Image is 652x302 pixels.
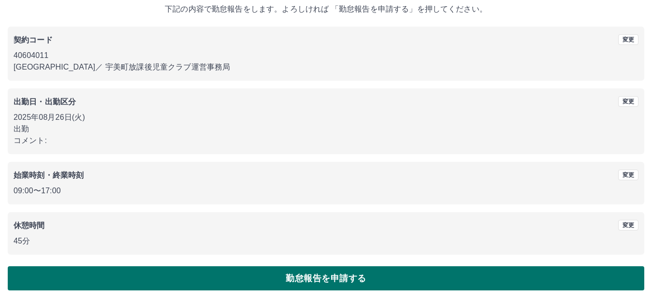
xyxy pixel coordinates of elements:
button: 変更 [618,96,638,107]
p: 45分 [14,235,638,247]
button: 変更 [618,170,638,180]
p: [GEOGRAPHIC_DATA] ／ 宇美町放課後児童クラブ運営事務局 [14,61,638,73]
b: 休憩時間 [14,221,45,230]
button: 変更 [618,34,638,45]
p: 下記の内容で勤怠報告をします。よろしければ 「勤怠報告を申請する」を押してください。 [8,3,644,15]
p: 2025年08月26日(火) [14,112,638,123]
b: 契約コード [14,36,53,44]
p: コメント: [14,135,638,146]
button: 変更 [618,220,638,230]
p: 09:00 〜 17:00 [14,185,638,197]
button: 勤怠報告を申請する [8,266,644,290]
p: 40604011 [14,50,638,61]
b: 始業時刻・終業時刻 [14,171,84,179]
b: 出勤日・出勤区分 [14,98,76,106]
p: 出勤 [14,123,638,135]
